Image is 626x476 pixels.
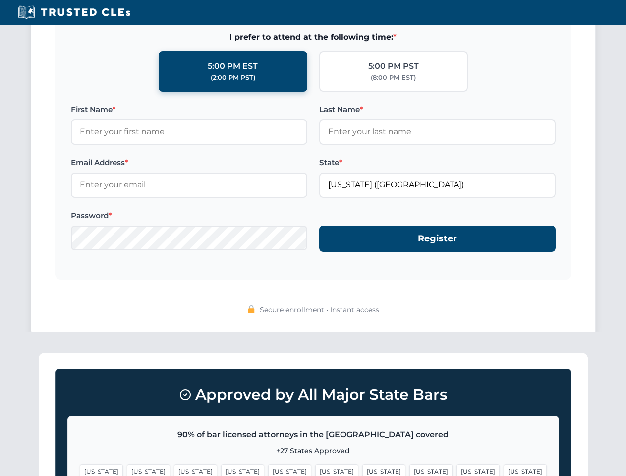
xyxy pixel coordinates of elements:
[71,157,307,169] label: Email Address
[208,60,258,73] div: 5:00 PM EST
[15,5,133,20] img: Trusted CLEs
[319,104,556,116] label: Last Name
[71,119,307,144] input: Enter your first name
[71,210,307,222] label: Password
[371,73,416,83] div: (8:00 PM EST)
[247,305,255,313] img: 🔒
[80,428,547,441] p: 90% of bar licensed attorneys in the [GEOGRAPHIC_DATA] covered
[260,304,379,315] span: Secure enrollment • Instant access
[71,31,556,44] span: I prefer to attend at the following time:
[71,104,307,116] label: First Name
[71,173,307,197] input: Enter your email
[319,226,556,252] button: Register
[80,445,547,456] p: +27 States Approved
[319,157,556,169] label: State
[67,381,559,408] h3: Approved by All Major State Bars
[319,119,556,144] input: Enter your last name
[319,173,556,197] input: Florida (FL)
[211,73,255,83] div: (2:00 PM PST)
[368,60,419,73] div: 5:00 PM PST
